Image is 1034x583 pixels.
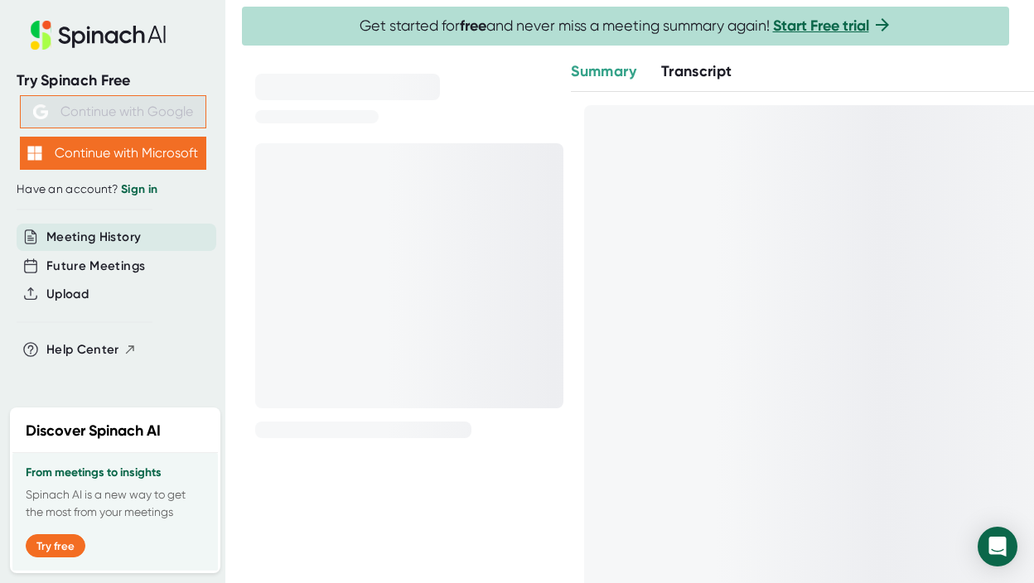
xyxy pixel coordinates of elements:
span: Transcript [661,62,732,80]
h3: From meetings to insights [26,466,205,479]
span: Get started for and never miss a meeting summary again! [360,17,892,36]
span: Help Center [46,340,119,359]
h2: Discover Spinach AI [26,420,161,442]
button: Continue with Microsoft [20,137,206,170]
span: Summary [571,62,635,80]
button: Upload [46,285,89,304]
a: Sign in [121,182,157,196]
a: Start Free trial [773,17,869,35]
button: Continue with Google [20,95,206,128]
b: free [460,17,486,35]
button: Summary [571,60,635,83]
div: Have an account? [17,182,209,197]
p: Spinach AI is a new way to get the most from your meetings [26,486,205,521]
button: Future Meetings [46,257,145,276]
button: Meeting History [46,228,141,247]
button: Help Center [46,340,137,359]
button: Try free [26,534,85,557]
div: Try Spinach Free [17,71,209,90]
button: Transcript [661,60,732,83]
img: Aehbyd4JwY73AAAAAElFTkSuQmCC [33,104,48,119]
div: Open Intercom Messenger [978,527,1017,566]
